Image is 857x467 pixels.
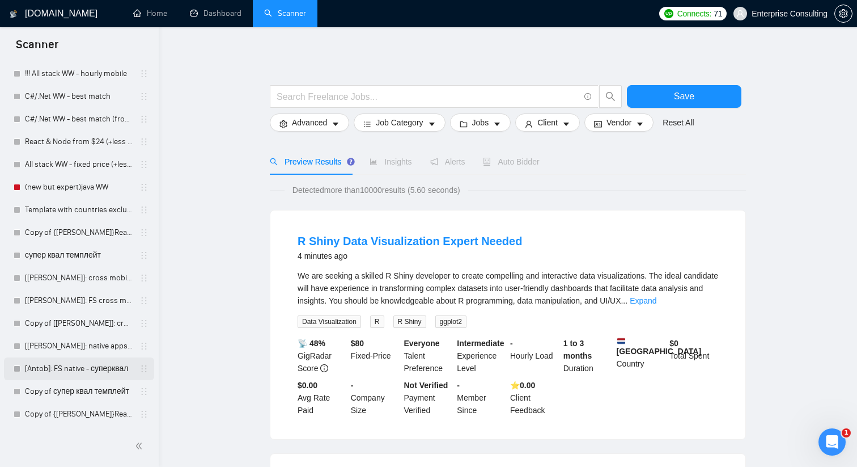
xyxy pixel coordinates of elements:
[455,379,508,416] div: Member Since
[139,319,149,328] span: holder
[25,85,133,108] a: C#/.Net WW - best match
[10,5,18,23] img: logo
[664,9,673,18] img: upwork-logo.png
[139,228,149,237] span: holder
[25,380,133,403] a: Copy of супер квал темплейт
[370,315,384,328] span: R
[561,337,614,375] div: Duration
[614,337,668,375] div: Country
[376,116,423,129] span: Job Category
[7,36,67,60] span: Scanner
[25,335,133,357] a: [[PERSON_NAME]]: native apps - суперквал
[298,235,522,247] a: R Shiny Data Visualization Expert Needed
[450,113,511,132] button: folderJobscaret-down
[270,113,349,132] button: settingAdvancedcaret-down
[25,176,133,199] a: (new but expert)java WW
[472,116,489,129] span: Jobs
[834,5,852,23] button: setting
[270,157,351,166] span: Preview Results
[562,120,570,128] span: caret-down
[279,120,287,128] span: setting
[139,205,149,214] span: holder
[320,364,328,372] span: info-circle
[270,158,278,166] span: search
[617,337,702,356] b: [GEOGRAPHIC_DATA]
[669,339,678,348] b: $ 0
[483,157,539,166] span: Auto Bidder
[139,115,149,124] span: holder
[455,337,508,375] div: Experience Level
[25,153,133,176] a: All stack WW - fixed price (+less than 30h)
[133,9,167,18] a: homeHome
[139,364,149,373] span: holder
[139,92,149,101] span: holder
[139,342,149,351] span: holder
[617,337,625,345] img: 🇳🇱
[835,9,852,18] span: setting
[493,120,501,128] span: caret-down
[510,381,535,390] b: ⭐️ 0.00
[370,158,377,166] span: area-chart
[351,381,354,390] b: -
[457,339,504,348] b: Intermediate
[510,339,513,348] b: -
[139,296,149,305] span: holder
[295,337,349,375] div: GigRadar Score
[834,9,852,18] a: setting
[515,113,580,132] button: userClientcaret-down
[636,120,644,128] span: caret-down
[563,339,592,360] b: 1 to 3 months
[139,387,149,396] span: holder
[139,183,149,192] span: holder
[298,271,718,305] span: We are seeking a skilled R Shiny developer to create compelling and interactive data visualizatio...
[818,428,846,456] iframe: Intercom live chat
[584,113,654,132] button: idcardVendorcaret-down
[457,381,460,390] b: -
[351,339,364,348] b: $ 80
[594,120,602,128] span: idcard
[606,116,631,129] span: Vendor
[370,157,411,166] span: Insights
[298,339,325,348] b: 📡 48%
[508,379,561,416] div: Client Feedback
[404,339,440,348] b: Everyone
[677,7,711,20] span: Connects:
[292,116,327,129] span: Advanced
[298,315,361,328] span: Data Visualization
[25,199,133,221] a: Template with countries excluded
[25,62,133,85] a: !!! All stack WW - hourly mobile
[139,274,149,283] span: holder
[25,267,133,289] a: [[PERSON_NAME]]: cross mobile - суперквал
[332,120,340,128] span: caret-down
[264,9,306,18] a: searchScanner
[349,337,402,375] div: Fixed-Price
[25,289,133,312] a: [[PERSON_NAME]]: FS cross mobile - суперквал
[277,90,579,104] input: Search Freelance Jobs...
[402,337,455,375] div: Talent Preference
[483,158,491,166] span: robot
[25,131,133,153] a: React & Node from $24 (+less than 30h)
[346,157,356,167] div: Tooltip anchor
[402,379,455,416] div: Payment Verified
[298,270,718,307] div: We are seeking a skilled R Shiny developer to create compelling and interactive data visualizatio...
[295,379,349,416] div: Avg Rate Paid
[600,91,621,102] span: search
[674,89,694,103] span: Save
[285,184,468,196] span: Detected more than 10000 results (5.60 seconds)
[525,120,533,128] span: user
[349,379,402,416] div: Company Size
[430,157,465,166] span: Alerts
[139,251,149,260] span: holder
[430,158,438,166] span: notification
[508,337,561,375] div: Hourly Load
[25,312,133,335] a: Copy of [[PERSON_NAME]]: cross mobile - суперквал
[663,116,694,129] a: Reset All
[25,244,133,267] a: супер квал темплейт
[714,7,722,20] span: 71
[25,221,133,244] a: Copy of {[PERSON_NAME]}React/Next.js/Node.js (Long-term, All Niches)
[25,403,133,426] a: Copy of {[PERSON_NAME]}React/Next.js/Node.js (Long-term, All Niches)
[537,116,558,129] span: Client
[298,381,317,390] b: $0.00
[584,93,592,100] span: info-circle
[354,113,445,132] button: barsJob Categorycaret-down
